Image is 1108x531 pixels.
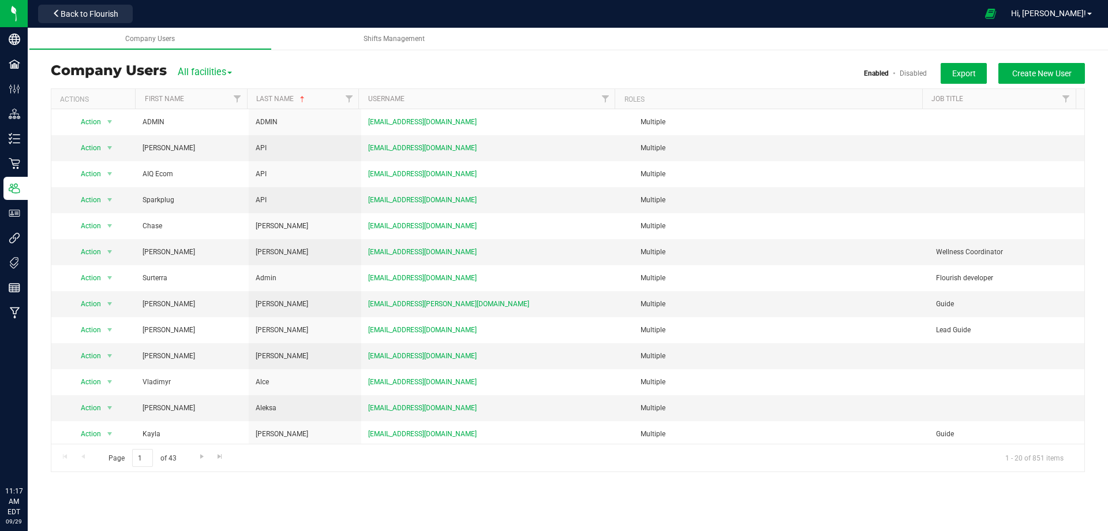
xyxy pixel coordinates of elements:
span: [EMAIL_ADDRESS][DOMAIN_NAME] [368,221,477,232]
span: Multiple [641,300,665,308]
span: Action [70,218,102,234]
span: Wellness Coordinator [936,247,1003,258]
span: [EMAIL_ADDRESS][DOMAIN_NAME] [368,429,477,440]
span: [PERSON_NAME] [256,299,308,310]
span: Multiple [641,170,665,178]
span: select [102,166,117,182]
button: Export [941,63,987,84]
span: [PERSON_NAME] [143,325,195,336]
input: 1 [132,449,153,467]
span: Action [70,374,102,390]
button: Create New User [998,63,1085,84]
span: [EMAIL_ADDRESS][DOMAIN_NAME] [368,195,477,206]
p: 09/29 [5,517,23,526]
inline-svg: Tags [9,257,20,269]
inline-svg: User Roles [9,207,20,219]
span: [EMAIL_ADDRESS][DOMAIN_NAME] [368,403,477,414]
span: Multiple [641,274,665,282]
span: Action [70,348,102,364]
span: Admin [256,273,276,284]
a: Enabled [864,69,889,77]
span: select [102,296,117,312]
span: [PERSON_NAME] [143,351,195,362]
span: Action [70,140,102,156]
a: Username [368,95,405,103]
span: Open Ecommerce Menu [978,2,1004,25]
span: Shifts Management [364,35,425,43]
a: Filter [228,89,247,109]
span: select [102,374,117,390]
span: Multiple [641,222,665,230]
a: Filter [339,89,358,109]
span: [EMAIL_ADDRESS][DOMAIN_NAME] [368,169,477,180]
inline-svg: Reports [9,282,20,294]
span: [EMAIL_ADDRESS][PERSON_NAME][DOMAIN_NAME] [368,299,529,310]
a: Go to the next page [193,449,210,465]
span: [EMAIL_ADDRESS][DOMAIN_NAME] [368,325,477,336]
span: select [102,192,117,208]
span: [EMAIL_ADDRESS][DOMAIN_NAME] [368,117,477,128]
span: Kayla [143,429,160,440]
span: 1 - 20 of 851 items [996,449,1073,466]
span: Multiple [641,430,665,438]
inline-svg: Configuration [9,83,20,95]
span: [EMAIL_ADDRESS][DOMAIN_NAME] [368,273,477,284]
span: [PERSON_NAME] [256,247,308,258]
span: Action [70,400,102,416]
span: Multiple [641,352,665,360]
a: Last Name [256,95,307,103]
span: select [102,322,117,338]
span: [PERSON_NAME] [256,429,308,440]
span: [EMAIL_ADDRESS][DOMAIN_NAME] [368,143,477,154]
span: API [256,169,267,180]
span: Multiple [641,404,665,412]
span: Guide [936,299,954,310]
inline-svg: Integrations [9,232,20,244]
a: Disabled [900,69,927,77]
span: select [102,426,117,442]
span: Action [70,296,102,312]
span: Action [70,192,102,208]
span: Company Users [125,35,175,43]
inline-svg: Retail [9,158,20,169]
button: Back to Flourish [38,5,133,23]
span: Multiple [641,196,665,204]
span: Flourish developer [936,273,993,284]
span: Multiple [641,248,665,256]
span: API [256,143,267,154]
inline-svg: Distribution [9,108,20,120]
p: 11:17 AM EDT [5,486,23,517]
iframe: Resource center [12,439,46,473]
span: API [256,195,267,206]
span: All facilities [178,66,232,77]
a: Go to the last page [212,449,229,465]
span: [PERSON_NAME] [143,143,195,154]
span: ADMIN [256,117,278,128]
a: Filter [1057,89,1076,109]
span: Page of 43 [99,449,186,467]
span: Multiple [641,326,665,334]
span: [PERSON_NAME] [256,351,308,362]
span: AIQ Ecom [143,169,173,180]
inline-svg: Inventory [9,133,20,144]
span: select [102,244,117,260]
inline-svg: Facilities [9,58,20,70]
span: select [102,270,117,286]
span: [PERSON_NAME] [256,325,308,336]
span: [EMAIL_ADDRESS][DOMAIN_NAME] [368,377,477,388]
inline-svg: Manufacturing [9,307,20,318]
span: select [102,400,117,416]
span: select [102,218,117,234]
span: [PERSON_NAME] [143,403,195,414]
a: First Name [145,95,184,103]
span: Create New User [1012,69,1072,78]
span: Action [70,270,102,286]
iframe: Resource center unread badge [34,437,48,451]
span: Sparkplug [143,195,174,206]
h3: Company Users [51,63,167,78]
inline-svg: Users [9,183,20,194]
span: Vladimyr [143,377,171,388]
span: Back to Flourish [61,9,118,18]
div: Actions [60,95,131,103]
span: select [102,348,117,364]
